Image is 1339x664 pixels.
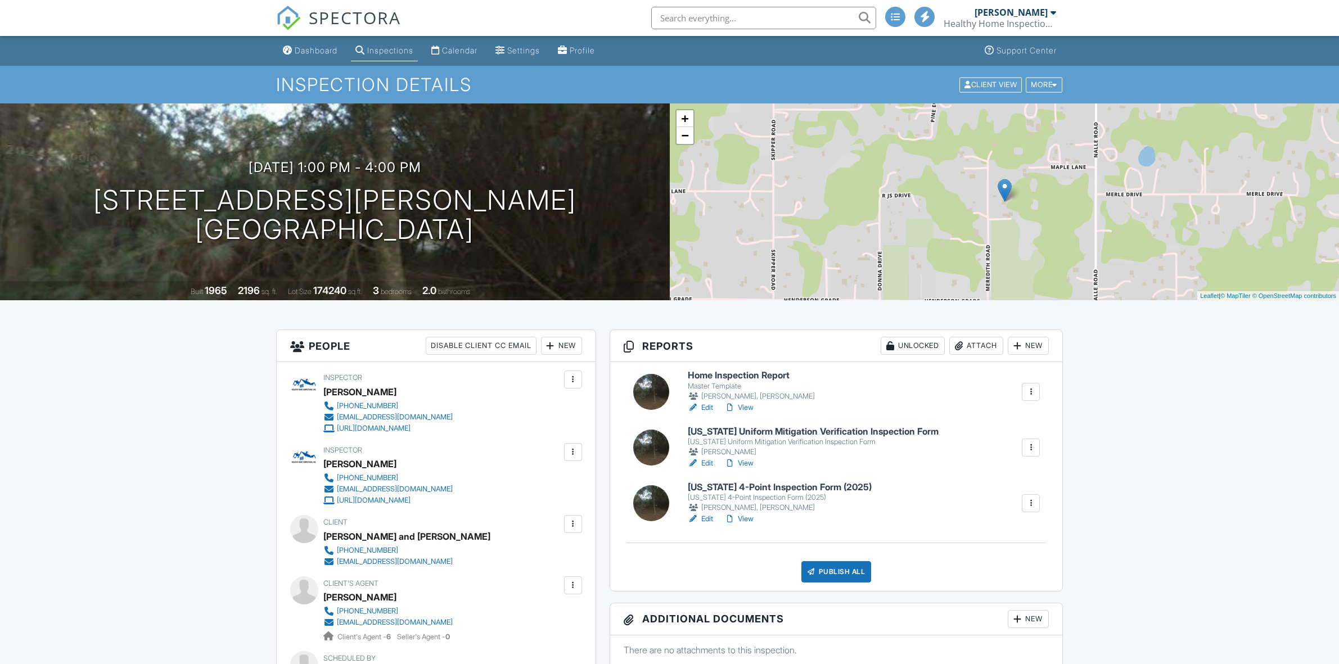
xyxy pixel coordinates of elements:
a: View [724,513,754,525]
div: [PERSON_NAME] [323,383,396,400]
span: SPECTORA [309,6,401,29]
div: [PHONE_NUMBER] [337,401,398,410]
a: Dashboard [278,40,342,61]
span: Lot Size [288,287,312,296]
h6: [US_STATE] Uniform Mitigation Verification Inspection Form [688,427,939,437]
div: Calendar [442,46,477,55]
div: Settings [507,46,540,55]
a: Calendar [427,40,482,61]
a: [PHONE_NUMBER] [323,606,453,617]
div: [EMAIL_ADDRESS][DOMAIN_NAME] [337,413,453,422]
a: Profile [553,40,599,61]
a: Zoom in [677,110,693,127]
strong: 6 [386,633,391,641]
span: Built [191,287,203,296]
span: bedrooms [381,287,412,296]
div: 174240 [313,284,346,296]
div: Inspections [367,46,413,55]
a: Client View [958,80,1025,88]
div: [EMAIL_ADDRESS][DOMAIN_NAME] [337,557,453,566]
div: Profile [570,46,595,55]
h1: Inspection Details [276,75,1063,94]
a: [EMAIL_ADDRESS][DOMAIN_NAME] [323,412,453,423]
p: There are no attachments to this inspection. [624,644,1049,656]
h3: Reports [610,330,1063,362]
img: The Best Home Inspection Software - Spectora [276,6,301,30]
a: Settings [491,40,544,61]
span: sq. ft. [262,287,277,296]
a: Leaflet [1200,292,1219,299]
div: 1965 [205,284,227,296]
div: More [1026,77,1062,92]
div: [PERSON_NAME], [PERSON_NAME] [688,391,815,402]
div: Client View [959,77,1022,92]
span: bathrooms [438,287,470,296]
div: [PERSON_NAME] and [PERSON_NAME] [323,528,490,545]
div: [EMAIL_ADDRESS][DOMAIN_NAME] [337,618,453,627]
div: Support Center [997,46,1057,55]
h6: [US_STATE] 4-Point Inspection Form (2025) [688,482,872,493]
span: Inspector [323,446,362,454]
div: [PHONE_NUMBER] [337,607,398,616]
a: [EMAIL_ADDRESS][DOMAIN_NAME] [323,617,453,628]
div: [PERSON_NAME] [688,446,939,458]
div: New [541,337,582,355]
div: 2.0 [422,284,436,296]
a: Zoom out [677,127,693,144]
div: 2196 [238,284,260,296]
span: Scheduled By [323,654,376,662]
h6: Home Inspection Report [688,371,815,381]
h1: [STREET_ADDRESS][PERSON_NAME] [GEOGRAPHIC_DATA] [93,186,576,245]
a: Support Center [980,40,1061,61]
span: Client's Agent [323,579,378,588]
div: Disable Client CC Email [426,337,536,355]
div: Healthy Home Inspections Inc [944,18,1056,29]
a: [PHONE_NUMBER] [323,472,453,484]
a: Edit [688,402,713,413]
h3: People [277,330,596,362]
div: Publish All [801,561,872,582]
a: Inspections [351,40,418,61]
a: [URL][DOMAIN_NAME] [323,495,453,506]
div: New [1008,337,1049,355]
span: Seller's Agent - [397,633,450,641]
span: Client's Agent - [337,633,393,641]
div: [URL][DOMAIN_NAME] [337,424,411,433]
div: [EMAIL_ADDRESS][DOMAIN_NAME] [337,485,453,494]
h3: Additional Documents [610,603,1063,635]
a: [URL][DOMAIN_NAME] [323,423,453,434]
div: [PHONE_NUMBER] [337,546,398,555]
a: [EMAIL_ADDRESS][DOMAIN_NAME] [323,556,481,567]
input: Search everything... [651,7,876,29]
a: [EMAIL_ADDRESS][DOMAIN_NAME] [323,484,453,495]
a: Edit [688,513,713,525]
div: [PERSON_NAME] [323,589,396,606]
div: Unlocked [881,337,945,355]
div: 3 [373,284,379,296]
div: Dashboard [295,46,337,55]
div: [PHONE_NUMBER] [337,473,398,482]
div: New [1008,610,1049,628]
a: SPECTORA [276,15,401,39]
a: © MapTiler [1220,292,1251,299]
strong: 0 [445,633,450,641]
div: [PERSON_NAME] [323,455,396,472]
div: [PERSON_NAME], [PERSON_NAME] [688,502,872,513]
a: [US_STATE] 4-Point Inspection Form (2025) [US_STATE] 4-Point Inspection Form (2025) [PERSON_NAME]... [688,482,872,513]
a: Home Inspection Report Master Template [PERSON_NAME], [PERSON_NAME] [688,371,815,401]
a: [US_STATE] Uniform Mitigation Verification Inspection Form [US_STATE] Uniform Mitigation Verifica... [688,427,939,458]
h3: [DATE] 1:00 pm - 4:00 pm [249,160,421,175]
span: Inspector [323,373,362,382]
div: [PERSON_NAME] [975,7,1048,18]
a: View [724,458,754,469]
a: © OpenStreetMap contributors [1252,292,1336,299]
a: [PHONE_NUMBER] [323,400,453,412]
span: Client [323,518,348,526]
div: Master Template [688,382,815,391]
span: sq.ft. [348,287,362,296]
a: [PHONE_NUMBER] [323,545,481,556]
div: [URL][DOMAIN_NAME] [337,496,411,505]
a: Edit [688,458,713,469]
div: Attach [949,337,1003,355]
div: | [1197,291,1339,301]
